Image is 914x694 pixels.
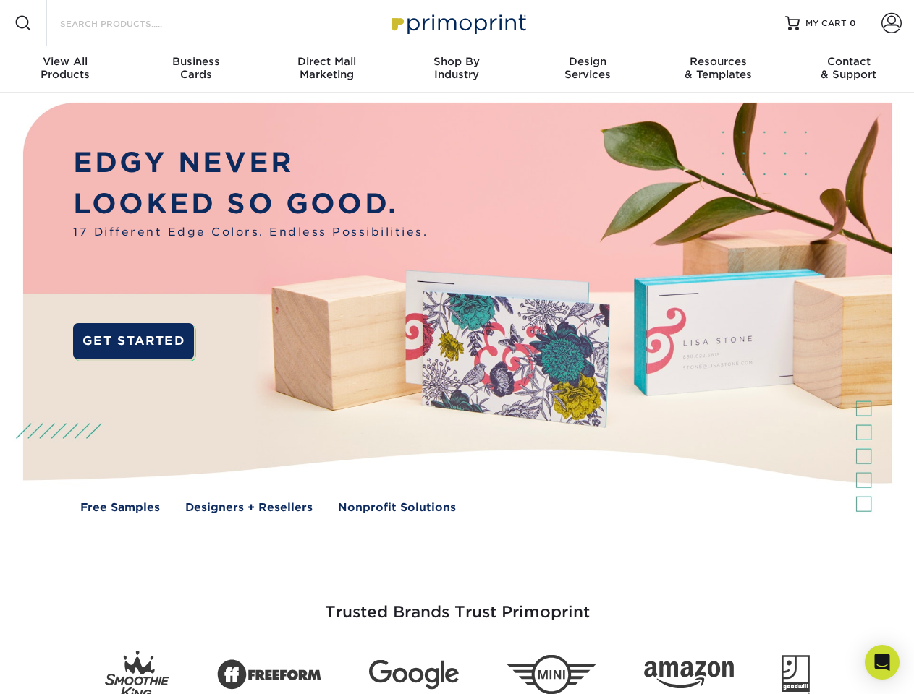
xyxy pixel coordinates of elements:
span: Design [522,55,653,68]
p: EDGY NEVER [73,142,428,184]
img: Primoprint [385,7,530,38]
a: Direct MailMarketing [261,46,392,93]
span: MY CART [805,17,847,30]
img: Amazon [644,661,734,689]
a: Free Samples [80,500,160,516]
span: Shop By [392,55,522,68]
input: SEARCH PRODUCTS..... [59,14,200,32]
span: 17 Different Edge Colors. Endless Possibilities. [73,224,428,241]
a: Nonprofit Solutions [338,500,456,516]
div: Open Intercom Messenger [865,645,900,680]
a: Contact& Support [784,46,914,93]
a: Shop ByIndustry [392,46,522,93]
a: BusinessCards [130,46,261,93]
a: Resources& Templates [653,46,783,93]
span: 0 [850,18,856,28]
div: Services [522,55,653,81]
img: Goodwill [782,655,810,694]
div: Marketing [261,55,392,81]
a: Designers + Resellers [185,500,313,516]
h3: Trusted Brands Trust Primoprint [34,568,881,639]
span: Direct Mail [261,55,392,68]
img: Google [369,660,459,690]
div: Cards [130,55,261,81]
span: Business [130,55,261,68]
div: & Support [784,55,914,81]
a: GET STARTED [73,323,194,359]
a: DesignServices [522,46,653,93]
div: & Templates [653,55,783,81]
p: LOOKED SO GOOD. [73,184,428,225]
span: Contact [784,55,914,68]
div: Industry [392,55,522,81]
span: Resources [653,55,783,68]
